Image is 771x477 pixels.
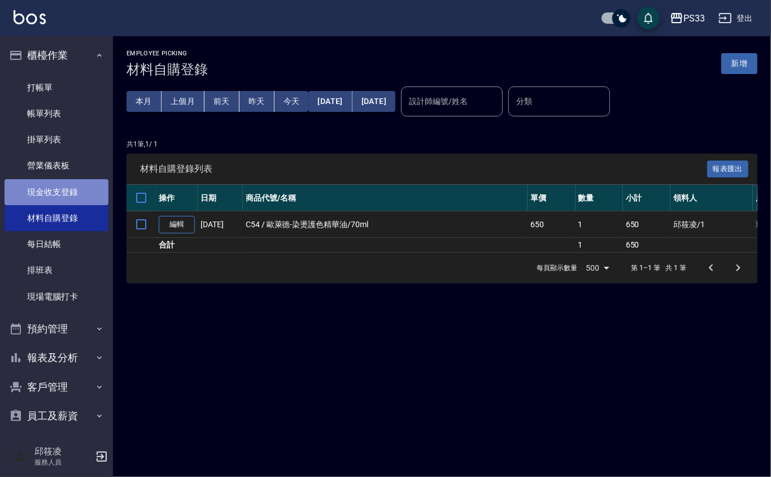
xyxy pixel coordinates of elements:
[623,211,670,238] td: 650
[5,153,108,179] a: 營業儀表板
[670,185,753,211] th: 領料人
[156,185,198,211] th: 操作
[243,185,528,211] th: 商品代號/名稱
[34,446,92,457] h5: 邱筱凌
[576,211,623,238] td: 1
[198,185,243,211] th: 日期
[5,343,108,372] button: 報表及分析
[707,161,749,178] button: 報表匯出
[127,91,162,112] button: 本月
[198,211,243,238] td: [DATE]
[162,91,204,112] button: 上個月
[637,7,660,29] button: save
[528,211,575,238] td: 650
[623,238,670,253] td: 650
[683,11,705,25] div: PS33
[631,263,686,273] p: 第 1–1 筆 共 1 筆
[5,101,108,127] a: 帳單列表
[127,50,208,57] h2: Employee Picking
[14,10,46,24] img: Logo
[5,231,108,257] a: 每日結帳
[5,75,108,101] a: 打帳單
[582,253,613,283] div: 500
[5,127,108,153] a: 掛單列表
[5,257,108,283] a: 排班表
[308,91,352,112] button: [DATE]
[9,445,32,468] img: Person
[707,163,749,174] a: 報表匯出
[670,211,753,238] td: 邱筱凌 /1
[537,263,577,273] p: 每頁顯示數量
[34,457,92,467] p: 服務人員
[5,284,108,310] a: 現場電腦打卡
[5,41,108,70] button: 櫃檯作業
[204,91,239,112] button: 前天
[156,238,198,253] td: 合計
[5,205,108,231] a: 材料自購登錄
[243,211,528,238] td: C54 / 歐萊德-染燙護色精華油/70ml
[275,91,309,112] button: 今天
[721,58,757,68] a: 新增
[576,185,623,211] th: 數量
[5,179,108,205] a: 現金收支登錄
[159,216,195,233] a: 編輯
[5,401,108,431] button: 員工及薪資
[576,238,623,253] td: 1
[714,8,757,29] button: 登出
[721,53,757,74] button: 新增
[5,372,108,402] button: 客戶管理
[528,185,575,211] th: 單價
[127,62,208,77] h3: 材料自購登錄
[5,314,108,344] button: 預約管理
[127,139,757,149] p: 共 1 筆, 1 / 1
[623,185,670,211] th: 小計
[140,163,707,175] span: 材料自購登錄列表
[352,91,395,112] button: [DATE]
[665,7,709,30] button: PS33
[239,91,275,112] button: 昨天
